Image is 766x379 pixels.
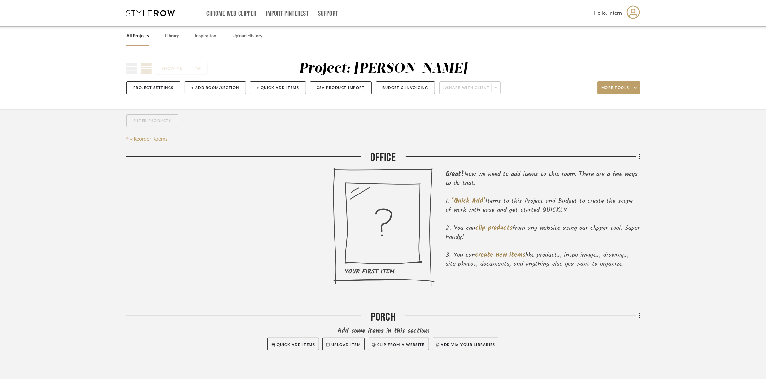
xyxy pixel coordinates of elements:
[266,11,309,16] a: Import Pinterest
[446,251,640,269] li: You can like products, inspo images, drawings, site photos, documents, and anything else you want...
[322,338,365,350] button: Upload Item
[126,81,180,94] button: Project Settings
[597,81,640,94] button: More tools
[277,343,315,347] span: Quick Add Items
[318,11,338,16] a: Support
[475,250,525,260] span: create new items
[601,85,629,95] span: More tools
[206,11,257,16] a: Chrome Web Clipper
[446,170,640,188] div: Now we need to add items to this room. There are a few ways to do that:
[267,338,319,350] button: Quick Add Items
[134,135,168,143] span: Reorder Rooms
[126,32,149,40] a: All Projects
[126,114,178,127] button: Filter Products
[250,81,306,94] button: + Quick Add Items
[446,169,464,179] span: Great!
[185,81,246,94] button: + Add Room/Section
[195,32,216,40] a: Inspiration
[299,62,467,75] div: Project: [PERSON_NAME]
[126,135,168,143] button: Reorder Rooms
[594,9,622,17] span: Hello, Intern
[446,196,633,215] span: Items to this Project and Budget to create the scope of work with ease and get started QUICKLY
[439,81,501,94] button: Share with client
[475,223,512,233] span: clip products
[232,32,262,40] a: Upload History
[126,327,640,336] div: Add some items in this section:
[376,81,435,94] button: Budget & Invoicing
[432,338,500,350] button: Add via your libraries
[443,85,490,95] span: Share with client
[368,338,429,350] button: Clip from a website
[310,81,372,94] button: CSV Product Import
[165,32,179,40] a: Library
[452,196,485,206] span: ‘Quick Add’
[446,224,640,242] li: You can from any website using our clipper tool. Super handy!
